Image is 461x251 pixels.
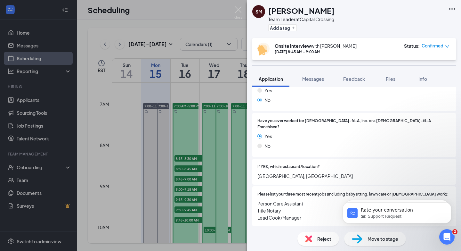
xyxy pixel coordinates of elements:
[259,76,283,82] span: Application
[275,43,311,49] b: Onsite Interview
[439,229,455,245] iframe: Intercom live chat
[257,172,451,180] span: [GEOGRAPHIC_DATA], [GEOGRAPHIC_DATA]
[291,26,295,30] svg: Plus
[343,76,365,82] span: Feedback
[422,43,443,49] span: Confirmed
[445,44,449,49] span: down
[268,5,335,16] h1: [PERSON_NAME]
[404,43,420,49] div: Status :
[452,229,457,234] span: 2
[257,118,451,130] span: Have you ever worked for [DEMOGRAPHIC_DATA]-fil-A, Inc. or a [DEMOGRAPHIC_DATA]-fil-A Franchisee?
[418,76,427,82] span: Info
[255,8,262,15] div: SM
[264,96,271,104] span: No
[368,235,398,242] span: Move to stage
[268,24,297,31] button: PlusAdd a tag
[264,87,272,94] span: Yes
[264,142,271,149] span: No
[257,191,449,197] span: Please list your three most recent jobs (including babysitting, lawn care or [DEMOGRAPHIC_DATA] w...
[333,189,461,234] iframe: Intercom notifications message
[275,49,357,54] div: [DATE] 8:45 AM - 9:00 AM
[302,76,324,82] span: Messages
[268,16,335,22] div: Team Leader at Capital Crossing
[275,43,357,49] div: with [PERSON_NAME]
[257,200,451,221] span: Person Care Assistant Title Notary Lead Cook/Manager
[386,76,395,82] span: Files
[264,133,272,140] span: Yes
[317,235,331,242] span: Reject
[448,5,456,13] svg: Ellipses
[257,164,320,170] span: If YES, which restaurant/location?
